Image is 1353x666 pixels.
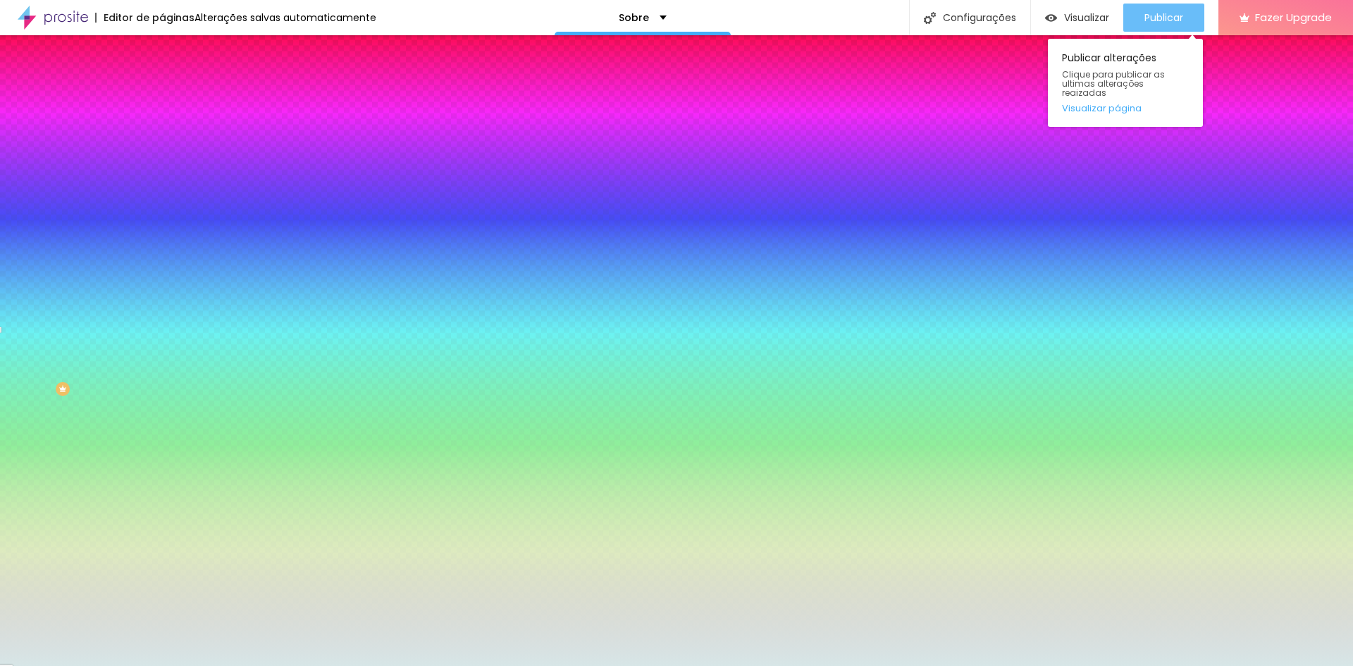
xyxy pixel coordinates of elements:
[1064,12,1109,23] span: Visualizar
[1048,39,1203,127] div: Publicar alterações
[1062,104,1189,113] a: Visualizar página
[1255,11,1332,23] span: Fazer Upgrade
[95,13,194,23] div: Editor de páginas
[1144,12,1183,23] span: Publicar
[1045,12,1057,24] img: view-1.svg
[1123,4,1204,32] button: Publicar
[1062,70,1189,98] span: Clique para publicar as ultimas alterações reaizadas
[924,12,936,24] img: Icone
[1031,4,1123,32] button: Visualizar
[194,13,376,23] div: Alterações salvas automaticamente
[619,13,649,23] p: Sobre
